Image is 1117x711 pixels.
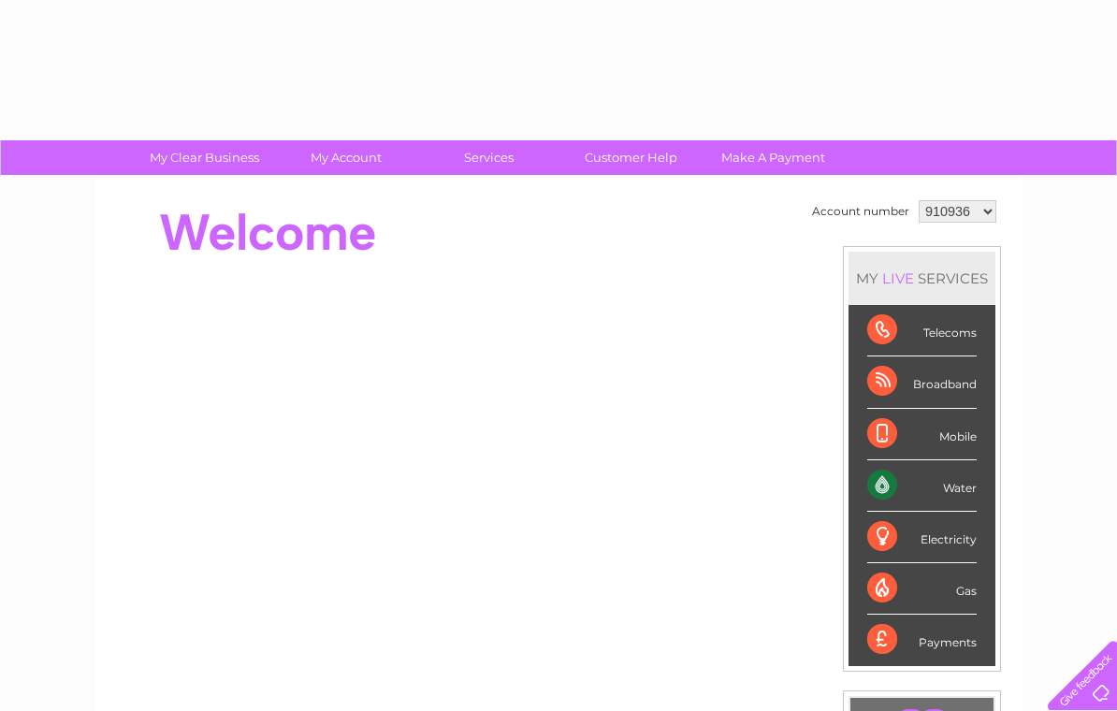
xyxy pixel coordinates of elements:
[867,409,977,460] div: Mobile
[127,140,282,175] a: My Clear Business
[867,305,977,356] div: Telecoms
[867,615,977,665] div: Payments
[849,252,995,305] div: MY SERVICES
[554,140,708,175] a: Customer Help
[696,140,850,175] a: Make A Payment
[867,356,977,408] div: Broadband
[867,512,977,563] div: Electricity
[867,563,977,615] div: Gas
[807,196,914,227] td: Account number
[269,140,424,175] a: My Account
[412,140,566,175] a: Services
[878,269,918,287] div: LIVE
[867,460,977,512] div: Water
